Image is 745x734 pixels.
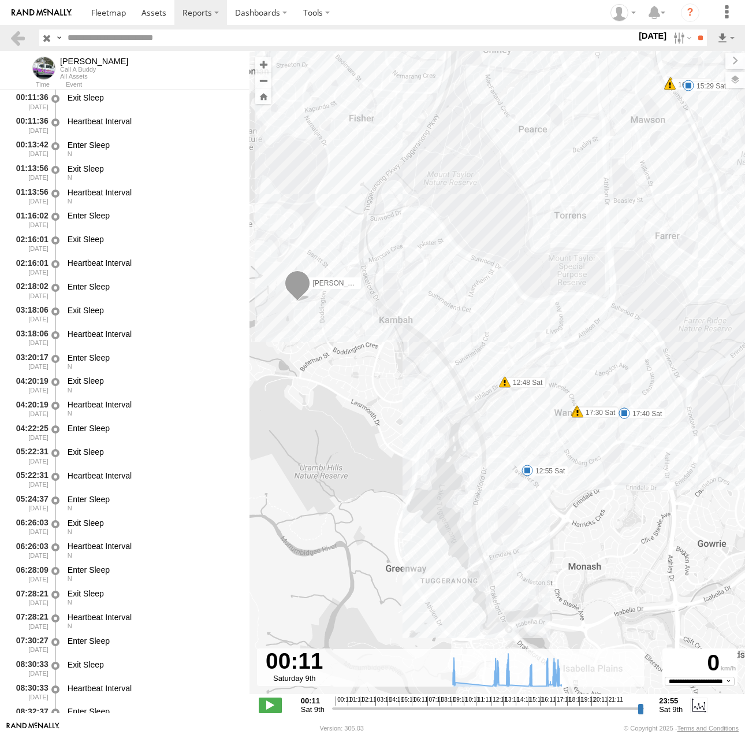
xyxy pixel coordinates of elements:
[68,518,239,528] div: Exit Sleep
[9,162,50,183] div: 01:13:56 [DATE]
[9,280,50,301] div: 02:18:02 [DATE]
[68,470,239,481] div: Heartbeat Interval
[9,186,50,207] div: 01:13:56 [DATE]
[68,164,239,174] div: Exit Sleep
[68,399,239,410] div: Heartbeat Interval
[68,376,239,386] div: Exit Sleep
[528,696,544,706] span: 15:11
[6,722,59,734] a: Visit our Website
[400,696,416,706] span: 05:11
[9,351,50,372] div: 03:20:17 [DATE]
[567,696,583,706] span: 18:11
[9,256,50,277] div: 02:16:01 [DATE]
[66,82,249,88] div: Event
[577,406,618,417] label: 17:30 Sat
[68,187,239,198] div: Heartbeat Interval
[68,494,239,505] div: Enter Sleep
[606,4,640,21] div: Helen Mason
[9,681,50,703] div: 08:30:33 [DATE]
[301,696,325,705] strong: 00:11
[259,698,282,713] label: Play/Stop
[68,116,239,127] div: Heartbeat Interval
[9,469,50,490] div: 05:22:31 [DATE]
[60,66,128,73] div: Call A Buddy
[9,375,50,396] div: 04:20:19 [DATE]
[68,210,239,221] div: Enter Sleep
[9,91,50,112] div: 00:11:36 [DATE]
[68,505,72,511] span: Heading: 5
[540,696,556,706] span: 16:11
[9,232,50,254] div: 02:16:01 [DATE]
[68,198,72,205] span: Heading: 3
[9,445,50,466] div: 05:22:31 [DATE]
[54,29,64,46] label: Search Query
[68,706,239,717] div: Enter Sleep
[375,696,392,706] span: 03:11
[427,696,444,706] span: 07:11
[312,279,370,287] span: [PERSON_NAME]
[9,563,50,584] div: 06:28:09 [DATE]
[464,696,480,706] span: 10:11
[68,281,239,292] div: Enter Sleep
[505,377,546,388] label: 12:48 Sat
[68,636,239,646] div: Enter Sleep
[439,696,456,706] span: 08:11
[681,3,699,22] i: ?
[503,696,519,706] span: 13:11
[68,140,239,150] div: Enter Sleep
[68,552,72,559] span: Heading: 5
[9,658,50,679] div: 08:30:33 [DATE]
[9,587,50,608] div: 07:28:21 [DATE]
[555,696,571,706] span: 17:11
[624,725,739,732] div: © Copyright 2025 -
[412,696,428,706] span: 06:11
[9,138,50,160] div: 00:13:42 [DATE]
[68,528,72,535] span: Heading: 5
[607,696,623,706] span: 21:11
[255,88,271,104] button: Zoom Home
[68,612,239,622] div: Heartbeat Interval
[9,705,50,726] div: 08:32:37 [DATE]
[68,305,239,316] div: Exit Sleep
[624,409,665,419] label: 17:40 Sat
[68,622,72,629] span: Heading: 8
[9,303,50,325] div: 03:18:06 [DATE]
[68,329,239,339] div: Heartbeat Interval
[664,650,736,677] div: 0
[9,209,50,231] div: 01:16:02 [DATE]
[68,150,72,157] span: Heading: 3
[68,541,239,551] div: Heartbeat Interval
[476,696,492,706] span: 11:11
[68,599,72,606] span: Heading: 8
[9,398,50,419] div: 04:20:19 [DATE]
[388,696,404,706] span: 04:11
[9,540,50,561] div: 06:26:03 [DATE]
[9,82,50,88] div: Time
[669,29,694,46] label: Search Filter Options
[659,696,683,705] strong: 23:55
[9,29,26,46] a: Back to previous Page
[301,705,325,714] span: Sat 9th Aug 2025
[68,387,72,394] span: Heading: 8
[68,363,72,370] span: Heading: 8
[68,565,239,575] div: Enter Sleep
[579,696,595,706] span: 19:11
[68,659,239,670] div: Exit Sleep
[336,696,352,706] span: 00:11
[591,696,608,706] span: 20:11
[9,114,50,136] div: 00:11:36 [DATE]
[491,696,507,706] span: 12:11
[716,29,736,46] label: Export results as...
[659,705,683,714] span: Sat 9th Aug 2025
[68,423,239,433] div: Enter Sleep
[516,696,532,706] span: 14:11
[68,575,72,582] span: Heading: 8
[68,234,239,244] div: Exit Sleep
[9,492,50,514] div: 05:24:37 [DATE]
[527,466,568,476] label: 12:55 Sat
[68,447,239,457] div: Exit Sleep
[12,9,72,17] img: rand-logo.svg
[578,407,619,418] label: 17:30 Sat
[68,588,239,599] div: Exit Sleep
[60,57,128,66] div: Daniel - View Asset History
